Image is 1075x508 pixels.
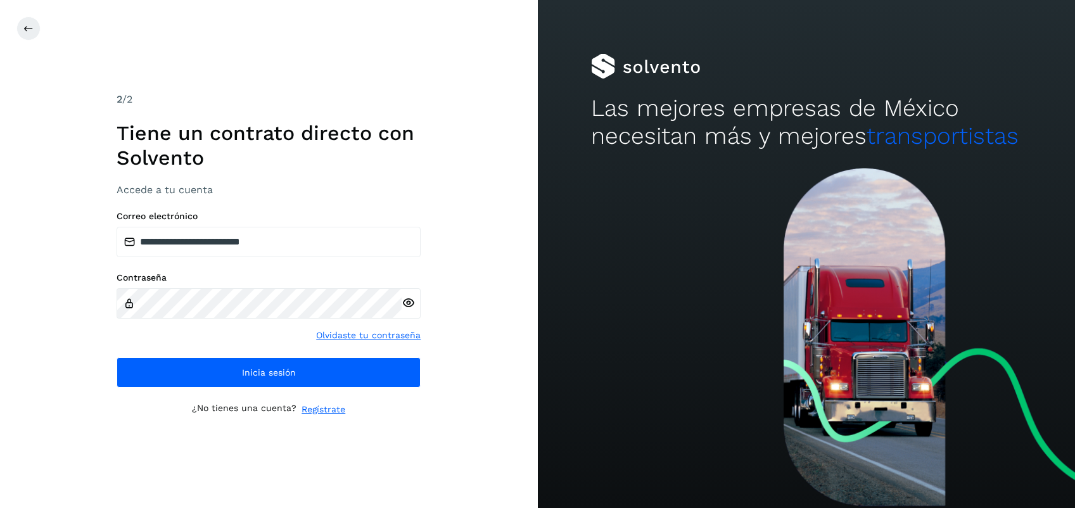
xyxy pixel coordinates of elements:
[242,368,296,377] span: Inicia sesión
[117,92,421,107] div: /2
[192,403,296,416] p: ¿No tienes una cuenta?
[117,121,421,170] h1: Tiene un contrato directo con Solvento
[117,357,421,388] button: Inicia sesión
[867,122,1019,149] span: transportistas
[316,329,421,342] a: Olvidaste tu contraseña
[117,272,421,283] label: Contraseña
[302,403,345,416] a: Regístrate
[117,211,421,222] label: Correo electrónico
[117,93,122,105] span: 2
[591,94,1021,151] h2: Las mejores empresas de México necesitan más y mejores
[117,184,421,196] h3: Accede a tu cuenta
